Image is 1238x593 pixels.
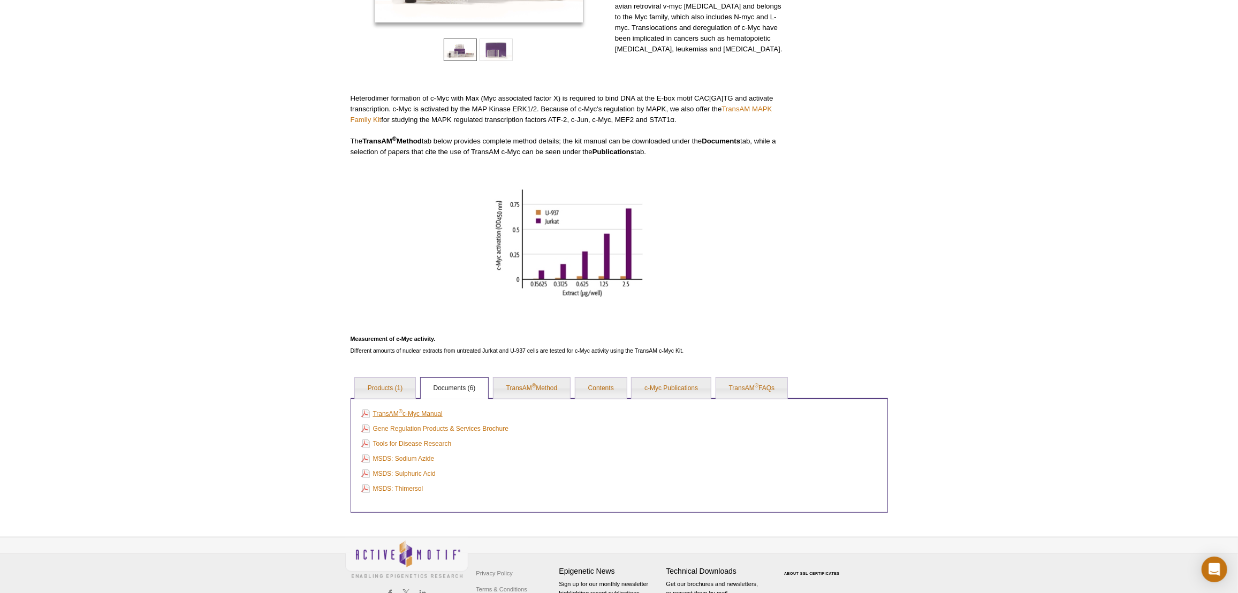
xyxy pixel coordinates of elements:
[361,453,435,465] a: MSDS: Sodium Azide
[559,567,661,576] h4: Epigenetic News
[1202,557,1227,582] div: Open Intercom Messenger
[532,383,536,389] sup: ®
[399,408,402,414] sup: ®
[351,105,772,124] a: TransAM MAPK Family Kit
[494,189,643,297] img: Measurement of c-Myc activity
[593,148,634,156] strong: Publications
[755,383,758,389] sup: ®
[361,468,436,480] a: MSDS: Sulphuric Acid
[702,137,740,145] strong: Documents
[351,136,786,157] p: The tab below provides complete method details; the kit manual can be downloaded under the tab, w...
[421,378,489,399] a: Documents (6)
[361,423,508,435] a: Gene Regulation Products & Services Brochure
[361,483,423,495] a: MSDS: Thimersol
[392,135,397,142] sup: ®
[351,93,786,125] p: Heterodimer formation of c-Myc with Max (Myc associated factor X) is required to bind DNA at the ...
[716,378,788,399] a: TransAM®FAQs
[362,137,422,145] strong: TransAM Method
[784,572,840,575] a: ABOUT SSL CERTIFICATES
[773,556,854,580] table: Click to Verify - This site chose Symantec SSL for secure e-commerce and confidential communicati...
[666,567,768,576] h4: Technical Downloads
[355,378,415,399] a: Products (1)
[351,347,684,354] span: Different amounts of nuclear extracts from untreated Jurkat and U-937 cells are tested for c-Myc ...
[345,537,468,581] img: Active Motif,
[575,378,627,399] a: Contents
[361,408,443,420] a: TransAM®c-Myc Manual
[351,332,786,345] h3: Measurement of c-Myc activity.
[474,565,515,581] a: Privacy Policy
[361,438,452,450] a: Tools for Disease Research
[632,378,711,399] a: c-Myc Publications
[493,378,571,399] a: TransAM®Method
